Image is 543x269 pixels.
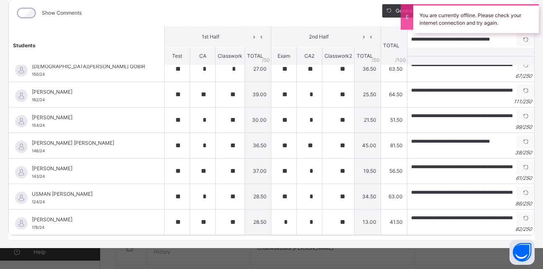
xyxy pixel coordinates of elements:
span: 176/24 [32,225,44,230]
span: USMAN [PERSON_NAME] [32,190,145,198]
span: / 50 [262,56,270,64]
span: 2nd Half [278,33,360,41]
img: default.svg [15,64,28,77]
span: [PERSON_NAME] [32,216,145,223]
span: 154/24 [32,123,45,128]
td: 81.50 [381,133,407,158]
td: 34.50 [355,184,381,209]
label: Show Comments [42,9,82,17]
i: 86 / 250 [515,200,532,207]
td: 56.50 [381,158,407,184]
span: Exam [278,53,290,59]
span: [PERSON_NAME] [32,165,145,172]
span: TOTAL [247,53,263,59]
span: Classwork [218,53,242,59]
img: default.svg [15,166,28,179]
span: 124/24 [32,200,45,204]
span: /100 [395,56,406,64]
td: 28.50 [245,184,271,209]
i: 99 / 250 [515,124,532,130]
span: 146/24 [32,149,45,153]
i: 61 / 250 [516,175,532,181]
img: default.svg [15,115,28,128]
span: 150/24 [32,72,45,77]
span: CA [199,53,206,59]
td: 21.50 [355,107,381,133]
span: / 50 [372,56,380,64]
span: Students [13,42,36,48]
td: 39.00 [245,82,271,107]
td: 41.50 [381,209,407,235]
span: [PERSON_NAME] [PERSON_NAME] [32,139,145,147]
img: default.svg [15,141,28,153]
button: Open asap [510,240,535,265]
td: 63.50 [381,56,407,82]
span: CA2 [304,53,314,59]
td: 27.00 [245,56,271,82]
span: [PERSON_NAME] [32,114,145,121]
td: 51.50 [381,107,407,133]
td: 45.00 [355,133,381,158]
span: 162/24 [32,97,45,102]
img: default.svg [15,217,28,230]
span: 1st Half [171,33,250,41]
img: default.svg [15,192,28,204]
span: 143/24 [32,174,45,179]
td: 37.00 [245,158,271,184]
i: 111 / 250 [514,98,532,105]
span: Classwork2 [324,53,352,59]
td: 36.50 [245,133,271,158]
td: 19.50 [355,158,381,184]
span: [DEMOGRAPHIC_DATA][PERSON_NAME] GOBIR [32,63,145,70]
td: 30.00 [245,107,271,133]
td: 63.00 [381,184,407,209]
i: 38 / 250 [515,149,532,156]
span: TOTAL [357,53,373,59]
span: Test [172,53,182,59]
td: 28.50 [245,209,271,235]
td: 13.00 [355,209,381,235]
th: TOTAL [381,26,407,65]
span: Generate comment for all student [396,7,474,15]
td: 25.50 [355,82,381,107]
td: 36.50 [355,56,381,82]
td: 64.50 [381,82,407,107]
i: 67 / 250 [515,73,532,79]
span: [PERSON_NAME] [32,88,145,96]
img: default.svg [15,90,28,102]
div: You are currently offline. Please check your internet connection and try again. [413,4,539,33]
i: 82 / 250 [515,226,532,232]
